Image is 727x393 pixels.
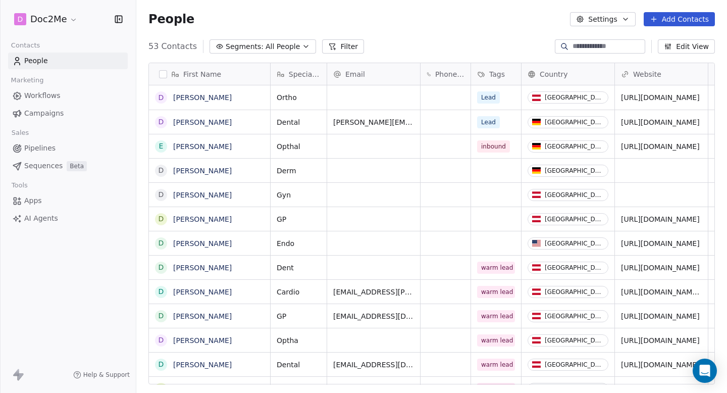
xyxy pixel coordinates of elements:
span: warm lead [477,359,515,371]
span: GP [277,214,321,224]
span: [EMAIL_ADDRESS][DOMAIN_NAME] [333,311,414,321]
span: 53 Contacts [148,40,197,53]
a: [URL][DOMAIN_NAME] [621,93,700,102]
a: [PERSON_NAME] [173,118,232,126]
span: Specialty [289,69,321,79]
div: Email [327,63,420,85]
span: Dent [277,263,321,273]
div: Tags [471,63,521,85]
div: [GEOGRAPHIC_DATA] [545,264,604,271]
div: [GEOGRAPHIC_DATA] [545,94,604,101]
div: Country [522,63,614,85]
span: Sequences [24,161,63,171]
a: [PERSON_NAME] [173,93,232,102]
div: E [159,141,164,152]
span: Website [633,69,661,79]
span: Gyn [277,190,321,200]
div: D [159,165,164,176]
a: [URL][DOMAIN_NAME] [621,361,700,369]
span: Beta [67,161,87,171]
div: D [159,286,164,297]
a: Apps [8,192,128,209]
span: Country [540,69,568,79]
div: [GEOGRAPHIC_DATA] [545,288,604,296]
a: [PERSON_NAME] [173,336,232,345]
button: Edit View [658,39,715,54]
div: D [159,117,164,127]
span: inbound [477,140,510,153]
a: [URL][DOMAIN_NAME] [621,215,700,223]
a: [PERSON_NAME] [173,167,232,175]
span: D [18,14,23,24]
div: D [159,189,164,200]
span: AI Agents [24,213,58,224]
a: [PERSON_NAME] [173,288,232,296]
div: [GEOGRAPHIC_DATA] [545,337,604,344]
a: SequencesBeta [8,158,128,174]
button: Settings [570,12,635,26]
span: Email [345,69,365,79]
span: [EMAIL_ADDRESS][PERSON_NAME][DOMAIN_NAME] [333,287,414,297]
button: Add Contacts [644,12,715,26]
a: [URL][DOMAIN_NAME] [621,142,700,151]
span: Contacts [7,38,44,53]
div: Specialty [271,63,327,85]
span: Pipelines [24,143,56,154]
div: First Name [149,63,270,85]
a: Help & Support [73,371,130,379]
a: [PERSON_NAME] [173,142,232,151]
div: Open Intercom Messenger [693,359,717,383]
div: D [159,214,164,224]
span: warm lead [477,286,515,298]
div: D [159,359,164,370]
span: Lead [477,91,500,104]
div: D [159,311,164,321]
span: People [148,12,194,27]
div: [GEOGRAPHIC_DATA] [545,167,604,174]
span: Help & Support [83,371,130,379]
span: People [24,56,48,66]
a: [URL][DOMAIN_NAME] [621,336,700,345]
span: Tools [7,178,32,193]
a: [URL][DOMAIN_NAME] [621,264,700,272]
a: [PERSON_NAME] [173,191,232,199]
span: Workflows [24,90,61,101]
span: Dental [277,117,321,127]
div: D [159,92,164,103]
span: Lead [477,116,500,128]
span: Cardio [277,287,321,297]
div: [GEOGRAPHIC_DATA] [545,240,604,247]
div: D [159,262,164,273]
span: Segments: [226,41,264,52]
div: Phone Number [421,63,471,85]
div: D [159,335,164,346]
div: [GEOGRAPHIC_DATA] [545,143,604,150]
span: Apps [24,195,42,206]
a: [PERSON_NAME] [173,215,232,223]
span: [PERSON_NAME][EMAIL_ADDRESS][PERSON_NAME][DOMAIN_NAME] [333,117,414,127]
div: Website [615,63,708,85]
span: Dental [277,360,321,370]
a: [PERSON_NAME] [173,264,232,272]
span: Doc2Me [30,13,67,26]
span: All People [266,41,300,52]
button: DDoc2Me [12,11,80,28]
a: AI Agents [8,210,128,227]
span: Phone Number [435,69,464,79]
span: warm lead [477,334,515,347]
div: [GEOGRAPHIC_DATA] [545,313,604,320]
span: Opthal [277,141,321,152]
div: D [159,238,164,249]
span: warm lead [477,262,515,274]
a: Pipelines [8,140,128,157]
span: Ortho [277,92,321,103]
span: Campaigns [24,108,64,119]
a: [URL][DOMAIN_NAME] [621,312,700,320]
span: Derm [277,166,321,176]
div: [GEOGRAPHIC_DATA] [545,191,604,199]
a: [PERSON_NAME] [173,361,232,369]
div: [GEOGRAPHIC_DATA] [545,119,604,126]
span: Sales [7,125,33,140]
a: [PERSON_NAME] [173,239,232,248]
a: People [8,53,128,69]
